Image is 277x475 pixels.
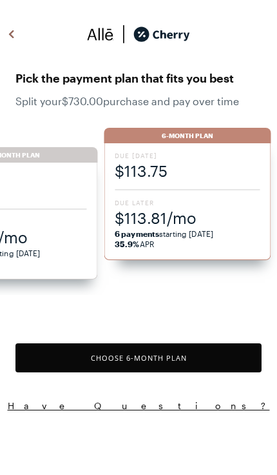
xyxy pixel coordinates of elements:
[15,95,262,107] span: Split your $730.00 purchase and pay over time
[87,25,114,44] img: svg%3e
[114,25,133,44] img: svg%3e
[15,68,262,88] span: Pick the payment plan that fits you best
[115,229,159,238] strong: 6 payments
[115,207,260,228] span: $113.81/mo
[115,151,260,160] span: Due [DATE]
[115,198,260,207] span: Due Later
[4,25,19,44] img: svg%3e
[104,128,271,143] div: 6-Month Plan
[15,343,262,372] button: Choose 6-Month Plan
[115,239,139,248] strong: 35.9%
[115,160,260,181] span: $113.75
[133,25,190,44] img: cherry_black_logo-DrOE_MJI.svg
[115,228,260,249] span: starting [DATE] APR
